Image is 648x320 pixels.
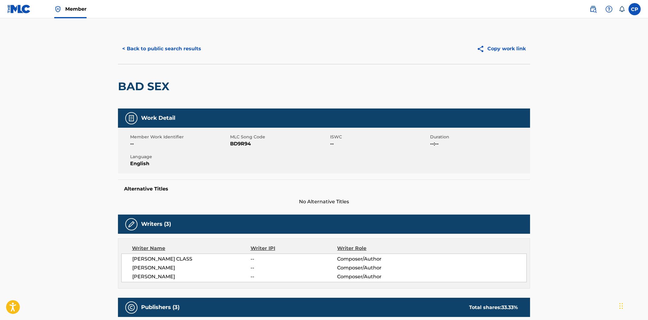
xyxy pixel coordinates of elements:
img: Publishers [128,304,135,311]
div: Help [603,3,615,15]
span: --:-- [430,140,529,148]
span: Member [65,5,87,12]
button: < Back to public search results [118,41,205,56]
iframe: Resource Center [631,217,648,266]
div: Total shares: [469,304,518,311]
img: search [589,5,597,13]
span: ISWC [330,134,429,140]
div: Notifications [619,6,625,12]
a: Public Search [587,3,599,15]
h2: BAD SEX [118,80,173,93]
img: Top Rightsholder [54,5,62,13]
span: 33.33 % [501,304,518,310]
span: -- [130,140,229,148]
h5: Publishers (3) [141,304,180,311]
span: -- [330,140,429,148]
span: [PERSON_NAME] [132,273,251,280]
span: Member Work Identifier [130,134,229,140]
span: No Alternative Titles [118,198,530,205]
span: English [130,160,229,167]
span: MLC Song Code [230,134,329,140]
div: Writer Role [337,245,416,252]
span: Composer/Author [337,264,416,272]
img: Work Detail [128,115,135,122]
h5: Writers (3) [141,221,171,228]
button: Copy work link [472,41,530,56]
span: [PERSON_NAME] CLASS [132,255,251,263]
img: Copy work link [477,45,487,53]
div: Writer Name [132,245,251,252]
span: Language [130,154,229,160]
h5: Work Detail [141,115,175,122]
img: Writers [128,221,135,228]
img: help [605,5,613,13]
span: Composer/Author [337,273,416,280]
iframe: Chat Widget [618,291,648,320]
span: Composer/Author [337,255,416,263]
span: [PERSON_NAME] [132,264,251,272]
span: Duration [430,134,529,140]
img: MLC Logo [7,5,31,13]
h5: Alternative Titles [124,186,524,192]
div: Writer IPI [251,245,337,252]
div: Drag [619,297,623,315]
span: -- [251,273,337,280]
span: -- [251,255,337,263]
span: -- [251,264,337,272]
span: BD9R94 [230,140,329,148]
div: User Menu [628,3,641,15]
